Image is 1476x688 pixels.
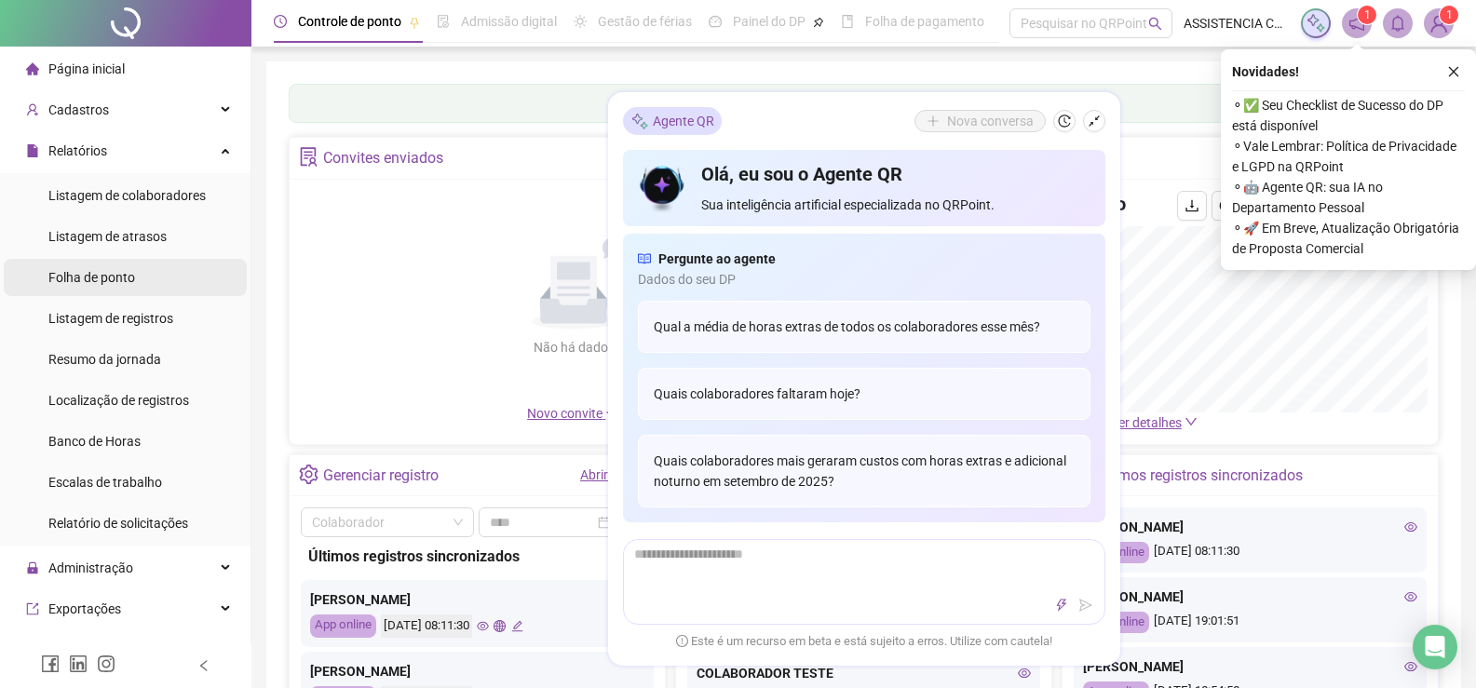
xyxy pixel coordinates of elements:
div: [PERSON_NAME] [1083,587,1417,607]
span: instagram [97,654,115,673]
button: send [1075,594,1097,616]
span: edit [511,620,523,632]
sup: 1 [1358,6,1376,24]
div: [PERSON_NAME] [1083,517,1417,537]
div: Últimos registros sincronizados [308,545,646,568]
span: read [638,249,651,269]
span: Pergunte ao agente [658,249,776,269]
span: Novo convite [527,406,620,421]
span: Admissão digital [461,14,557,29]
div: [PERSON_NAME] [310,589,644,610]
span: Escalas de trabalho [48,475,162,490]
span: Dados do seu DP [638,269,1090,290]
span: reload [1219,198,1234,213]
img: icon [638,161,687,215]
span: Controle de ponto [298,14,401,29]
img: sparkle-icon.fc2bf0ac1784a2077858766a79e2daf3.svg [1306,13,1326,34]
span: Banco de Horas [48,434,141,449]
span: download [1185,198,1199,213]
div: [PERSON_NAME] [310,661,644,681]
span: Folha de ponto [48,270,135,285]
div: Gerenciar registro [323,460,439,492]
div: COLABORADOR TESTE [697,663,1031,683]
span: file-done [437,15,450,28]
span: Localização de registros [48,393,189,408]
span: Exportações [48,601,121,616]
span: Este é um recurso em beta e está sujeito a erros. Utilize com cautela! [676,632,1052,651]
span: exclamation-circle [676,634,688,646]
div: [DATE] 08:11:30 [1083,542,1417,563]
span: ⚬ Vale Lembrar: Política de Privacidade e LGPD na QRPoint [1232,136,1465,177]
span: user-add [26,103,39,116]
span: export [26,602,39,615]
div: Open Intercom Messenger [1413,625,1457,669]
button: thunderbolt [1050,594,1073,616]
span: left [197,659,210,672]
div: [DATE] 19:01:51 [1083,612,1417,633]
div: Qual a média de horas extras de todos os colaboradores esse mês? [638,301,1090,353]
span: eye [1404,520,1417,533]
sup: Atualize o seu contato no menu Meus Dados [1440,6,1458,24]
div: App online [310,614,376,638]
button: Nova conversa [914,110,1046,132]
span: ASSISTENCIA CONTROLCELL [1184,13,1290,34]
span: Listagem de atrasos [48,229,167,244]
span: lock [26,561,39,574]
span: Cadastros [48,102,109,117]
span: Painel do DP [733,14,806,29]
span: sun [574,15,587,28]
span: notification [1348,15,1365,32]
span: pushpin [813,17,824,28]
span: bell [1389,15,1406,32]
span: search [1148,17,1162,31]
div: Últimos registros sincronizados [1096,460,1303,492]
span: pushpin [409,17,420,28]
span: close [1447,65,1460,78]
span: book [841,15,854,28]
span: history [1058,115,1071,128]
span: Relatórios [48,143,107,158]
span: Folha de pagamento [865,14,984,29]
span: file [26,144,39,157]
div: Agente QR [623,107,722,135]
span: home [26,62,39,75]
img: sparkle-icon.fc2bf0ac1784a2077858766a79e2daf3.svg [630,111,649,130]
a: Abrir registro [580,467,656,482]
span: eye [1018,667,1031,680]
span: Administração [48,560,133,575]
span: down [1185,415,1198,428]
span: eye [1404,590,1417,603]
div: Não há dados [488,337,659,357]
span: Novidades ! [1232,61,1299,82]
div: [PERSON_NAME] [1083,656,1417,677]
span: clock-circle [274,15,287,28]
span: solution [299,147,318,167]
a: Ver detalhes down [1110,415,1198,430]
div: Quais colaboradores faltaram hoje? [638,368,1090,420]
span: Listagem de registros [48,311,173,326]
h4: Olá, eu sou o Agente QR [701,161,1090,187]
span: 1 [1446,8,1453,21]
div: Convites enviados [323,142,443,174]
span: eye [1404,660,1417,673]
span: shrink [1088,115,1101,128]
span: Integrações [48,642,117,657]
span: Relatório de solicitações [48,516,188,531]
span: facebook [41,654,60,673]
span: ⚬ 🚀 Em Breve, Atualização Obrigatória de Proposta Comercial [1232,218,1465,259]
div: [DATE] 08:11:30 [381,614,472,638]
span: plus [605,405,620,420]
span: Sua inteligência artificial especializada no QRPoint. [701,195,1090,215]
span: ⚬ ✅ Seu Checklist de Sucesso do DP está disponível [1232,95,1465,136]
span: eye [477,620,489,632]
span: Resumo da jornada [48,352,161,367]
span: setting [299,465,318,484]
span: linkedin [69,654,88,673]
span: ⚬ 🤖 Agente QR: sua IA no Departamento Pessoal [1232,177,1465,218]
span: thunderbolt [1055,599,1068,612]
span: Página inicial [48,61,125,76]
span: Gestão de férias [598,14,692,29]
span: dashboard [709,15,722,28]
span: Ver detalhes [1110,415,1182,430]
img: 90370 [1425,9,1453,37]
